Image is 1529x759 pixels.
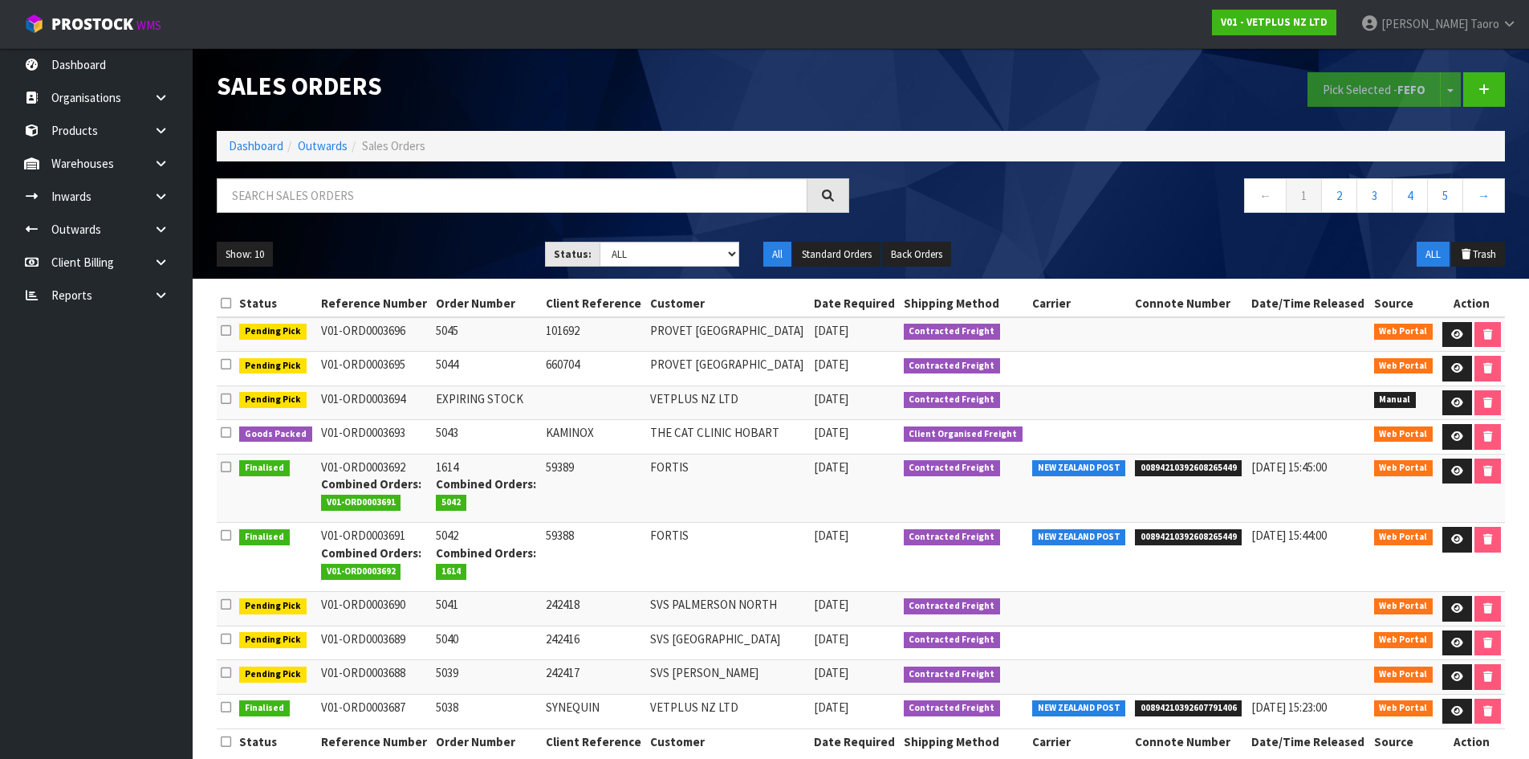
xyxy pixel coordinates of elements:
td: THE CAT CLINIC HOBART [646,420,809,455]
td: 5040 [432,626,541,660]
td: VETPLUS NZ LTD [646,694,809,728]
a: 5 [1427,178,1463,213]
td: V01-ORD0003687 [317,694,433,728]
button: Show: 10 [217,242,273,267]
span: Web Portal [1374,529,1433,545]
a: 2 [1321,178,1357,213]
th: Order Number [432,291,541,316]
td: 5044 [432,352,541,386]
td: 5043 [432,420,541,455]
span: [DATE] [814,459,848,475]
a: 1 [1286,178,1322,213]
span: Contracted Freight [904,324,1001,340]
strong: Combined Orders: [321,476,421,492]
span: [DATE] [814,631,848,647]
td: SVS [GEOGRAPHIC_DATA] [646,626,809,660]
span: Web Portal [1374,632,1433,648]
span: Pending Pick [239,667,307,683]
th: Connote Number [1131,728,1247,754]
strong: V01 - VETPLUS NZ LTD [1221,15,1328,29]
span: Contracted Freight [904,667,1001,683]
span: [DATE] [814,357,848,372]
th: Source [1370,291,1438,316]
span: NEW ZEALAND POST [1032,700,1126,716]
img: cube-alt.png [24,14,44,34]
span: NEW ZEALAND POST [1032,460,1126,476]
a: → [1462,178,1505,213]
a: 3 [1356,178,1393,213]
a: V01 - VETPLUS NZ LTD [1212,10,1336,35]
span: Finalised [239,460,290,476]
span: [DATE] [814,391,848,406]
th: Action [1438,291,1505,316]
th: Date Required [810,728,900,754]
th: Order Number [432,728,541,754]
span: ProStock [51,14,133,35]
td: V01-ORD0003689 [317,626,433,660]
th: Client Reference [542,728,646,754]
span: 1614 [436,564,466,580]
td: 242418 [542,592,646,626]
td: 242417 [542,660,646,695]
span: Finalised [239,529,290,545]
button: Trash [1451,242,1505,267]
th: Date/Time Released [1247,728,1370,754]
td: 5038 [432,694,541,728]
span: [PERSON_NAME] [1381,16,1468,31]
td: PROVET [GEOGRAPHIC_DATA] [646,352,809,386]
td: V01-ORD0003692 [317,454,433,523]
span: Web Portal [1374,324,1433,340]
td: V01-ORD0003688 [317,660,433,695]
th: Customer [646,291,809,316]
button: Back Orders [882,242,951,267]
td: 1614 [432,454,541,523]
span: V01-ORD0003692 [321,564,401,580]
td: 101692 [542,317,646,352]
span: Manual [1374,392,1417,408]
td: 5041 [432,592,541,626]
span: [DATE] 15:44:00 [1251,528,1327,543]
span: [DATE] [814,528,848,543]
a: Outwards [298,138,348,153]
button: Pick Selected -FEFO [1307,72,1441,107]
span: [DATE] [814,665,848,680]
a: Dashboard [229,138,283,153]
button: ALL [1417,242,1450,267]
td: SVS PALMERSON NORTH [646,592,809,626]
td: V01-ORD0003695 [317,352,433,386]
span: Pending Pick [239,324,307,340]
span: Contracted Freight [904,460,1001,476]
td: 5042 [432,523,541,592]
th: Customer [646,728,809,754]
td: V01-ORD0003690 [317,592,433,626]
span: V01-ORD0003691 [321,495,401,511]
th: Client Reference [542,291,646,316]
td: 5045 [432,317,541,352]
th: Reference Number [317,291,433,316]
span: [DATE] [814,597,848,612]
span: Contracted Freight [904,392,1001,408]
span: Web Portal [1374,358,1433,374]
button: All [763,242,791,267]
strong: Combined Orders: [436,476,536,492]
span: Web Portal [1374,460,1433,476]
a: 4 [1392,178,1428,213]
td: SVS [PERSON_NAME] [646,660,809,695]
nav: Page navigation [873,178,1506,218]
strong: Combined Orders: [436,545,536,561]
span: 00894210392608265449 [1135,460,1242,476]
td: VETPLUS NZ LTD [646,386,809,420]
span: 00894210392607791406 [1135,700,1242,716]
span: Web Portal [1374,700,1433,716]
td: 242416 [542,626,646,660]
td: FORTIS [646,454,809,523]
span: NEW ZEALAND POST [1032,529,1126,545]
td: V01-ORD0003694 [317,386,433,420]
th: Carrier [1028,728,1131,754]
th: Carrier [1028,291,1131,316]
span: Pending Pick [239,358,307,374]
span: [DATE] [814,323,848,338]
span: Contracted Freight [904,700,1001,716]
a: ← [1244,178,1287,213]
th: Reference Number [317,728,433,754]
